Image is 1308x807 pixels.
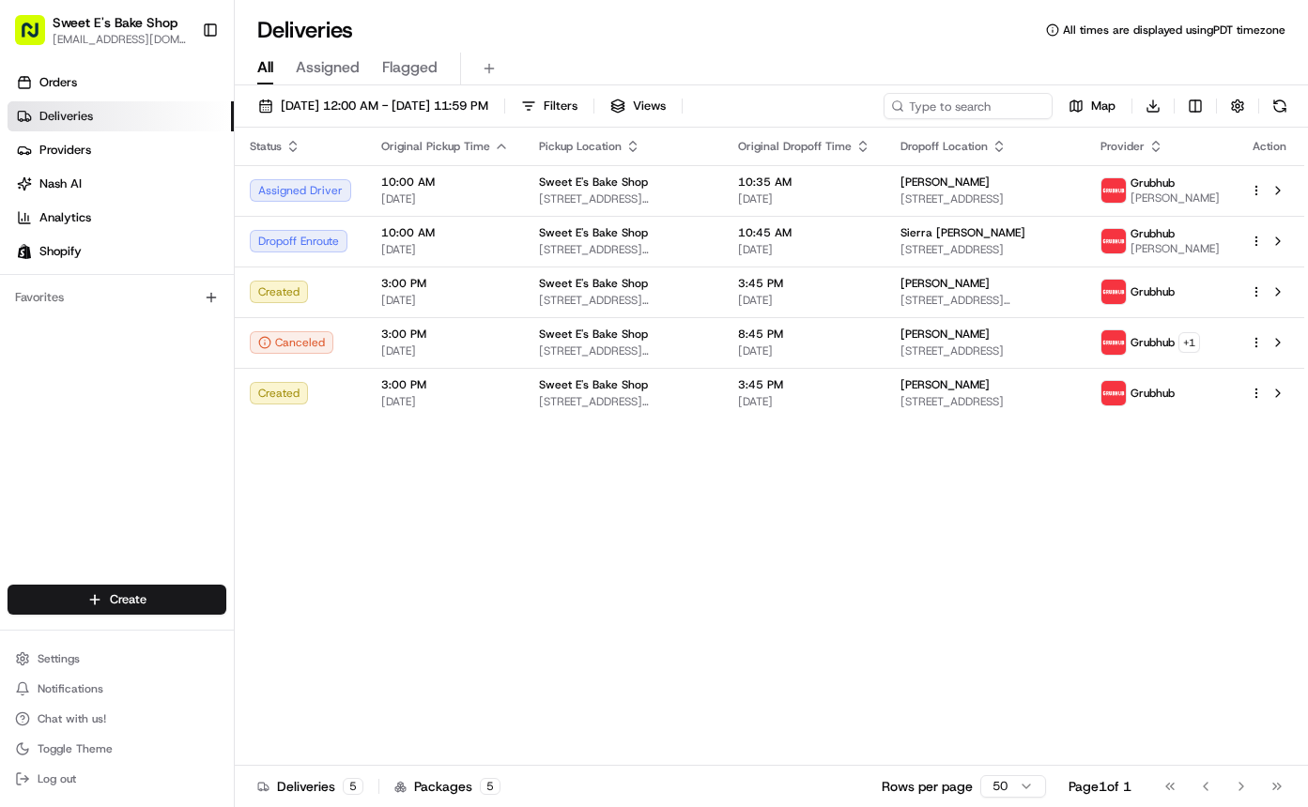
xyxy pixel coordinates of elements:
[1131,175,1175,190] span: Grubhub
[738,377,870,392] span: 3:45 PM
[39,209,91,226] span: Analytics
[8,68,234,98] a: Orders
[39,175,82,192] span: Nash AI
[381,175,509,190] span: 10:00 AM
[882,777,973,796] p: Rows per page
[8,706,226,732] button: Chat with us!
[39,74,77,91] span: Orders
[1131,226,1175,241] span: Grubhub
[8,766,226,792] button: Log out
[39,142,91,159] span: Providers
[281,98,488,114] span: [DATE] 12:00 AM - [DATE] 11:59 PM
[738,293,870,308] span: [DATE]
[1101,381,1126,405] img: 5e692f75ce7d37001a5d71f1
[738,175,870,190] span: 10:35 AM
[900,191,1070,206] span: [STREET_ADDRESS]
[38,651,80,666] span: Settings
[539,293,708,308] span: [STREET_ADDRESS][PERSON_NAME]
[250,93,497,119] button: [DATE] 12:00 AM - [DATE] 11:59 PM
[343,778,363,795] div: 5
[539,327,648,342] span: Sweet E's Bake Shop
[1131,335,1175,350] span: Grubhub
[544,98,577,114] span: Filters
[257,15,353,45] h1: Deliveries
[1131,386,1175,401] span: Grubhub
[738,327,870,342] span: 8:45 PM
[8,8,194,53] button: Sweet E's Bake Shop[EMAIL_ADDRESS][DOMAIN_NAME]
[250,139,282,154] span: Status
[53,13,177,32] button: Sweet E's Bake Shop
[1131,241,1220,256] span: [PERSON_NAME]
[900,293,1070,308] span: [STREET_ADDRESS][PERSON_NAME]
[382,56,438,79] span: Flagged
[738,225,870,240] span: 10:45 AM
[1069,777,1131,796] div: Page 1 of 1
[633,98,666,114] span: Views
[296,56,360,79] span: Assigned
[257,56,273,79] span: All
[539,242,708,257] span: [STREET_ADDRESS][PERSON_NAME]
[8,236,234,266] a: Shopify
[1101,330,1126,355] img: 5e692f75ce7d37001a5d71f1
[738,343,870,358] span: [DATE]
[1267,93,1293,119] button: Refresh
[738,191,870,206] span: [DATE]
[381,327,509,342] span: 3:00 PM
[381,139,490,154] span: Original Pickup Time
[1063,23,1285,38] span: All times are displayed using PDT timezone
[900,276,990,291] span: [PERSON_NAME]
[513,93,586,119] button: Filters
[8,203,234,233] a: Analytics
[250,331,333,354] button: Canceled
[1250,139,1289,154] div: Action
[480,778,500,795] div: 5
[8,646,226,672] button: Settings
[884,93,1053,119] input: Type to search
[1091,98,1116,114] span: Map
[900,139,988,154] span: Dropoff Location
[539,343,708,358] span: [STREET_ADDRESS][PERSON_NAME]
[539,139,622,154] span: Pickup Location
[1178,332,1200,353] button: +1
[738,276,870,291] span: 3:45 PM
[39,108,93,125] span: Deliveries
[900,377,990,392] span: [PERSON_NAME]
[900,242,1070,257] span: [STREET_ADDRESS]
[1101,178,1126,203] img: 5e692f75ce7d37001a5d71f1
[53,32,187,47] button: [EMAIL_ADDRESS][DOMAIN_NAME]
[1101,229,1126,253] img: 5e692f75ce7d37001a5d71f1
[381,293,509,308] span: [DATE]
[38,711,106,726] span: Chat with us!
[381,394,509,409] span: [DATE]
[8,736,226,762] button: Toggle Theme
[381,242,509,257] span: [DATE]
[8,282,226,312] div: Favorites
[602,93,674,119] button: Views
[738,394,870,409] span: [DATE]
[1100,139,1145,154] span: Provider
[1060,93,1124,119] button: Map
[17,244,32,259] img: Shopify logo
[539,225,648,240] span: Sweet E's Bake Shop
[539,175,648,190] span: Sweet E's Bake Shop
[381,225,509,240] span: 10:00 AM
[38,681,103,696] span: Notifications
[1131,190,1220,206] span: [PERSON_NAME]
[38,741,113,756] span: Toggle Theme
[381,343,509,358] span: [DATE]
[900,343,1070,358] span: [STREET_ADDRESS]
[8,101,234,131] a: Deliveries
[39,243,82,260] span: Shopify
[539,191,708,206] span: [STREET_ADDRESS][PERSON_NAME]
[539,276,648,291] span: Sweet E's Bake Shop
[8,169,234,199] a: Nash AI
[900,394,1070,409] span: [STREET_ADDRESS]
[539,377,648,392] span: Sweet E's Bake Shop
[1131,284,1175,299] span: Grubhub
[738,242,870,257] span: [DATE]
[8,135,234,165] a: Providers
[38,771,76,786] span: Log out
[539,394,708,409] span: [STREET_ADDRESS][PERSON_NAME]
